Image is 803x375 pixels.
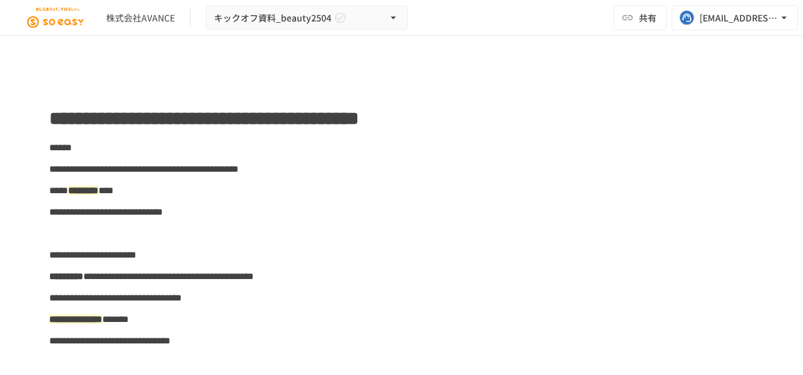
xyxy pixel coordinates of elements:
div: [EMAIL_ADDRESS][DOMAIN_NAME] [699,10,778,26]
span: キックオフ資料_beauty2504 [214,10,331,26]
div: 株式会社AVANCE [106,11,175,25]
button: キックオフ資料_beauty2504 [206,6,408,30]
button: [EMAIL_ADDRESS][DOMAIN_NAME] [672,5,798,30]
button: 共有 [614,5,667,30]
img: JEGjsIKIkXC9kHzRN7titGGb0UF19Vi83cQ0mCQ5DuX [15,8,96,28]
span: 共有 [639,11,657,25]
